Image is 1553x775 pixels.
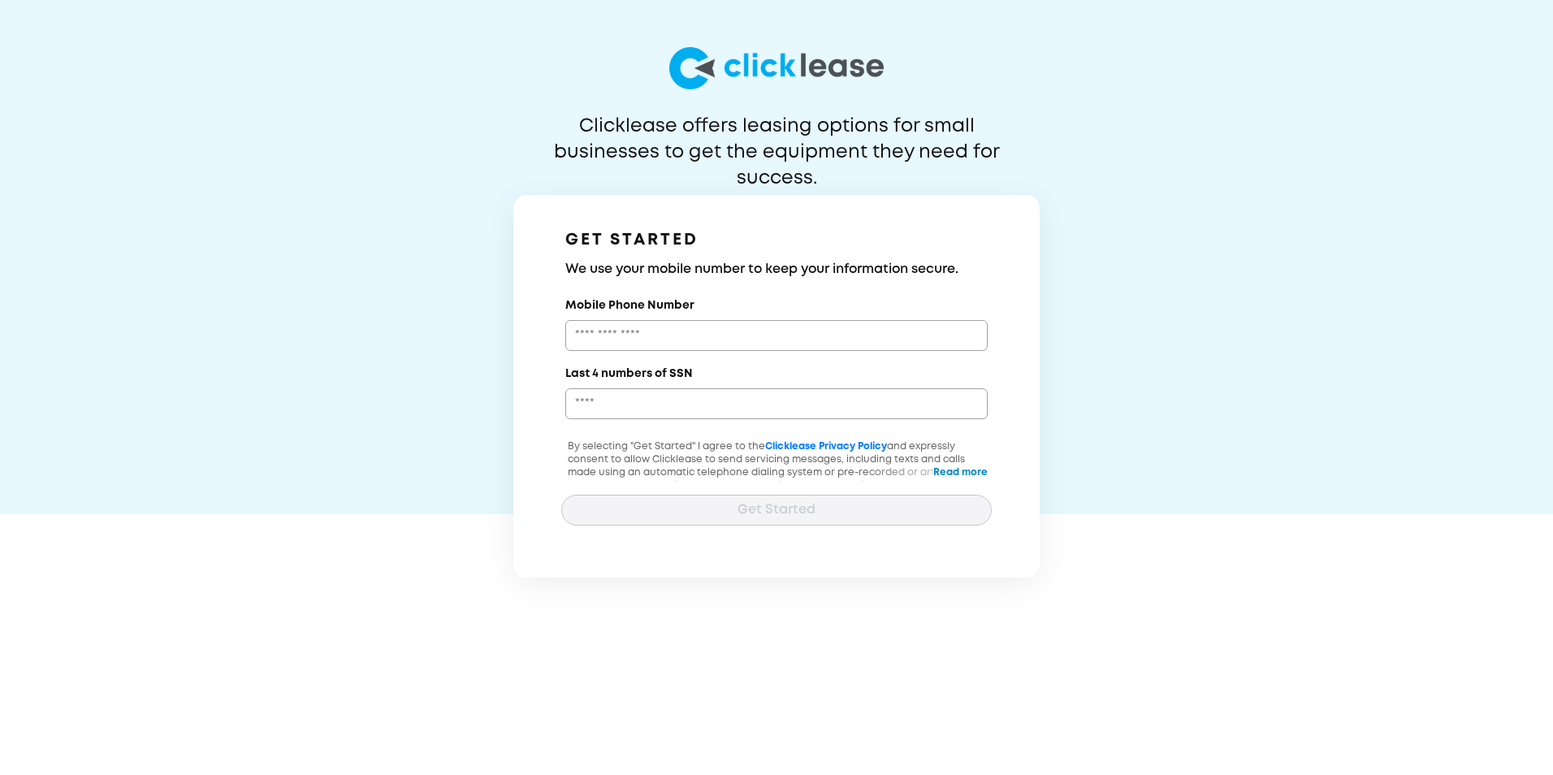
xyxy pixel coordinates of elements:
label: Mobile Phone Number [565,297,694,314]
button: Get Started [561,495,992,526]
h1: GET STARTED [565,227,988,253]
p: Clicklease offers leasing options for small businesses to get the equipment they need for success. [514,114,1039,166]
h3: We use your mobile number to keep your information secure. [565,260,988,279]
img: logo-larg [669,47,884,89]
p: By selecting "Get Started" I agree to the and expressly consent to allow Clicklease to send servi... [561,440,992,518]
a: Clicklease Privacy Policy [765,442,887,451]
label: Last 4 numbers of SSN [565,366,693,382]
